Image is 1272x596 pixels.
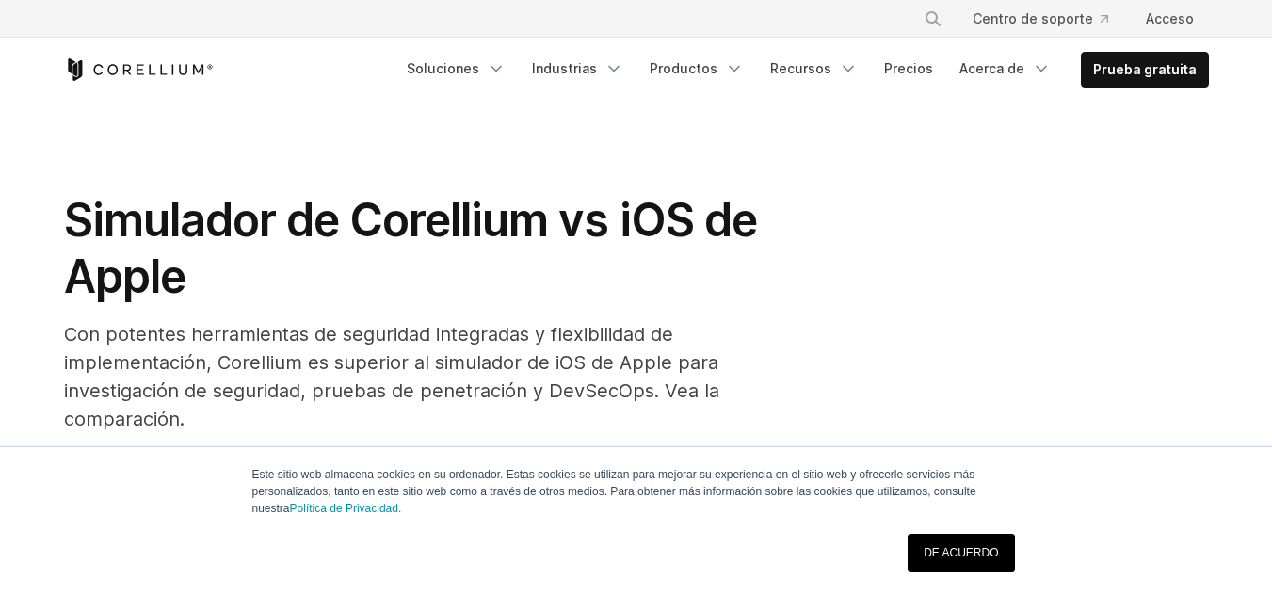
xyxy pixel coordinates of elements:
[1093,61,1197,77] font: Prueba gratuita
[916,2,950,36] button: Buscar
[770,60,831,76] font: Recursos
[924,546,998,559] font: DE ACUERDO
[64,192,757,304] font: Simulador de Corellium vs iOS de Apple
[650,60,717,76] font: Productos
[532,60,597,76] font: Industrias
[973,10,1093,26] font: Centro de soporte
[959,60,1024,76] font: Acerca de
[64,323,719,430] font: Con potentes herramientas de seguridad integradas y flexibilidad de implementación, Corellium es ...
[407,60,479,76] font: Soluciones
[908,534,1014,572] a: DE ACUERDO
[1146,10,1194,26] font: Acceso
[290,502,402,515] a: Política de Privacidad.
[252,468,976,515] font: Este sitio web almacena cookies en su ordenador. Estas cookies se utilizan para mejorar su experi...
[884,60,933,76] font: Precios
[395,52,1209,88] div: Menú de navegación
[64,58,214,81] a: Página de inicio de Corellium
[901,2,1209,36] div: Menú de navegación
